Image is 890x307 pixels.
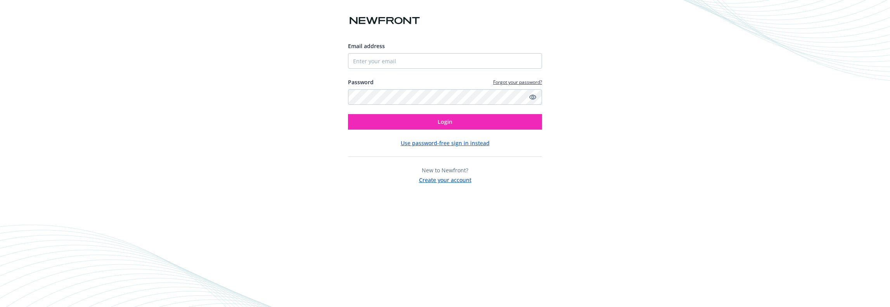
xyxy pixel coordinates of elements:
[401,139,490,147] button: Use password-free sign in instead
[348,78,374,86] label: Password
[348,114,542,130] button: Login
[528,92,537,102] a: Show password
[348,53,542,69] input: Enter your email
[493,79,542,85] a: Forgot your password?
[438,118,452,125] span: Login
[348,42,385,50] span: Email address
[422,167,468,174] span: New to Newfront?
[419,174,471,184] button: Create your account
[348,89,542,105] input: Enter your password
[348,14,421,28] img: Newfront logo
